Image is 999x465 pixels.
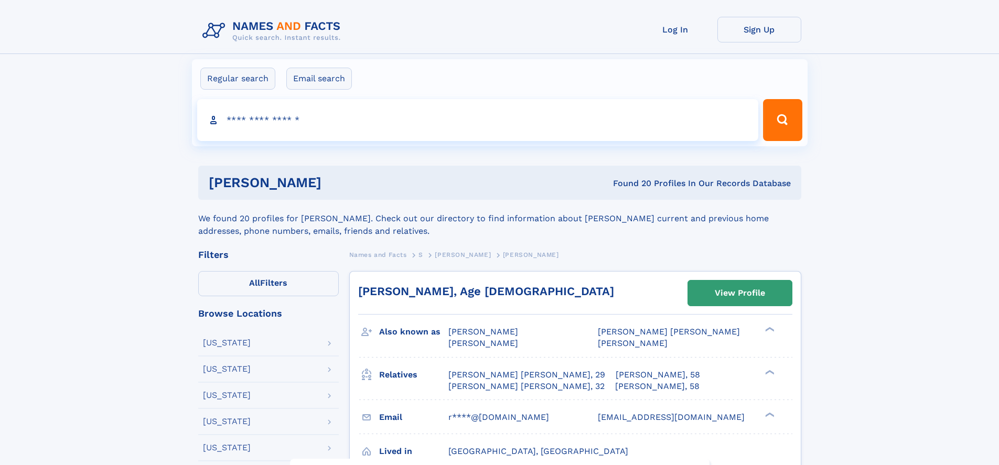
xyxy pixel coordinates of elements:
span: [PERSON_NAME] [448,327,518,337]
span: [PERSON_NAME] [598,338,668,348]
label: Regular search [200,68,275,90]
a: [PERSON_NAME] [PERSON_NAME], 29 [448,369,605,381]
span: All [249,278,260,288]
a: [PERSON_NAME] [435,248,491,261]
span: [PERSON_NAME] [PERSON_NAME] [598,327,740,337]
a: Log In [633,17,717,42]
div: ❯ [762,326,775,333]
label: Filters [198,271,339,296]
div: [US_STATE] [203,444,251,452]
h3: Lived in [379,442,448,460]
div: Filters [198,250,339,259]
input: search input [197,99,759,141]
button: Search Button [763,99,802,141]
span: S [418,251,423,258]
div: [US_STATE] [203,417,251,426]
a: View Profile [688,280,792,306]
a: [PERSON_NAME], 58 [615,381,700,392]
div: [US_STATE] [203,391,251,399]
div: Found 20 Profiles In Our Records Database [467,178,791,189]
div: View Profile [715,281,765,305]
span: [PERSON_NAME] [448,338,518,348]
a: [PERSON_NAME] [PERSON_NAME], 32 [448,381,605,392]
div: ❯ [762,411,775,418]
span: [PERSON_NAME] [435,251,491,258]
a: Names and Facts [349,248,407,261]
h3: Relatives [379,366,448,384]
span: [PERSON_NAME] [503,251,559,258]
div: Browse Locations [198,309,339,318]
div: [US_STATE] [203,339,251,347]
h3: Also known as [379,323,448,341]
img: Logo Names and Facts [198,17,349,45]
div: ❯ [762,369,775,375]
div: [US_STATE] [203,365,251,373]
a: Sign Up [717,17,801,42]
div: We found 20 profiles for [PERSON_NAME]. Check out our directory to find information about [PERSON... [198,200,801,237]
span: [GEOGRAPHIC_DATA], [GEOGRAPHIC_DATA] [448,446,628,456]
h1: [PERSON_NAME] [209,176,467,189]
a: [PERSON_NAME], Age [DEMOGRAPHIC_DATA] [358,285,614,298]
h3: Email [379,408,448,426]
a: S [418,248,423,261]
span: [EMAIL_ADDRESS][DOMAIN_NAME] [598,412,745,422]
label: Email search [286,68,352,90]
a: [PERSON_NAME], 58 [616,369,700,381]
